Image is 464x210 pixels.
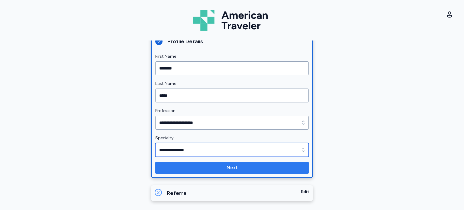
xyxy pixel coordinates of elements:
[155,53,309,60] label: First Name
[227,164,238,171] span: Next
[155,162,309,174] button: Next
[167,37,309,46] div: Profile Details
[155,89,309,102] input: Last Name
[155,189,162,196] div: 2
[155,134,309,142] label: Specialty
[301,189,309,197] div: Edit
[193,7,271,33] img: Logo
[155,80,309,87] label: Last Name
[167,189,301,197] div: Referral
[155,107,309,115] label: Profession
[155,61,309,75] input: First Name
